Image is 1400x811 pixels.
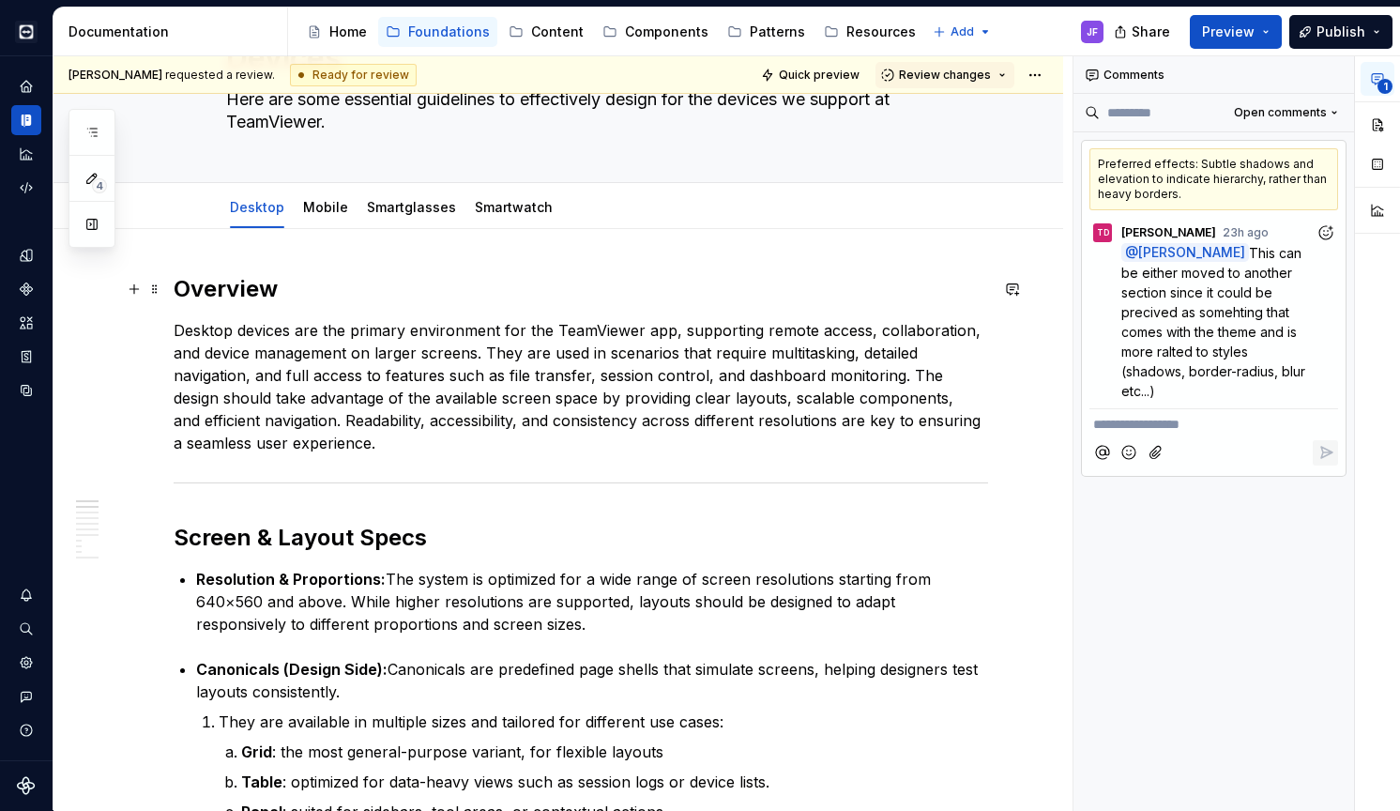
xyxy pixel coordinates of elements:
textarea: Here are some essential guidelines to effectively design for the devices we support at TeamViewer. [222,84,932,137]
div: Page tree [299,13,923,51]
span: Review changes [899,68,991,83]
p: : optimized for data-heavy views such as session logs or device lists. [241,771,988,793]
button: Add emoji [1117,440,1142,466]
a: Documentation [11,105,41,135]
p: Desktop devices are the primary environment for the TeamViewer app, supporting remote access, col... [174,319,988,454]
button: Add [927,19,997,45]
a: Assets [11,308,41,338]
a: Storybook stories [11,342,41,372]
a: Components [595,17,716,47]
button: Search ⌘K [11,614,41,644]
strong: Grid [241,742,272,761]
span: 4 [92,178,107,193]
div: JF [1087,24,1098,39]
button: Review changes [875,62,1014,88]
a: Resources [816,17,923,47]
a: Patterns [720,17,813,47]
button: Attach files [1144,440,1169,466]
div: Components [625,23,708,41]
a: Data sources [11,375,41,405]
div: TD [1097,225,1109,240]
span: [PERSON_NAME] [1121,225,1216,240]
a: Content [501,17,591,47]
div: Composer editor [1089,408,1338,435]
svg: Supernova Logo [17,776,36,795]
button: Add reaction [1313,220,1338,245]
span: Quick preview [779,68,860,83]
span: Publish [1316,23,1365,41]
div: Mobile [296,187,356,226]
span: This can be either moved to another section since it could be precived as somehting that comes wi... [1121,245,1309,399]
h2: Overview [174,274,988,304]
button: Mention someone [1089,440,1115,466]
span: Add [951,24,974,39]
span: requested a review. [68,68,275,83]
a: Desktop [230,199,284,215]
a: Design tokens [11,240,41,270]
div: Content [531,23,584,41]
p: : the most general-purpose variant, for flexible layouts [241,741,988,763]
a: Mobile [303,199,348,215]
p: Canonicals are predefined page shells that simulate screens, helping designers test layouts consi... [196,658,988,703]
a: Smartglasses [367,199,456,215]
button: Open comments [1225,99,1347,126]
div: Resources [846,23,916,41]
button: Publish [1289,15,1392,49]
div: Ready for review [290,64,417,86]
p: They are available in multiple sizes and tailored for different use cases: [219,711,988,733]
button: Quick preview [755,62,868,88]
span: Open comments [1234,105,1327,120]
button: Contact support [11,681,41,712]
div: Foundations [408,23,490,41]
a: Home [299,17,374,47]
a: Components [11,274,41,304]
span: 1 [1377,79,1392,94]
button: Share [1104,15,1182,49]
a: Home [11,71,41,101]
img: e3886e02-c8c5-455d-9336-29756fd03ba2.png [15,21,38,43]
div: Desktop [222,187,292,226]
span: [PERSON_NAME] [1138,245,1245,261]
a: Settings [11,648,41,678]
a: Foundations [378,17,497,47]
div: Smartglasses [359,187,464,226]
div: Home [329,23,367,41]
div: Patterns [750,23,805,41]
a: Analytics [11,139,41,169]
span: @ [1121,243,1249,262]
a: Smartwatch [475,199,553,215]
span: Share [1132,23,1170,41]
button: Notifications [11,580,41,610]
p: The system is optimized for a wide range of screen resolutions starting from 640×560 and above. W... [196,568,988,635]
div: Preferred effects: Subtle shadows and elevation to indicate hierarchy, rather than heavy borders. [1089,148,1338,210]
button: Preview [1190,15,1282,49]
div: Smartwatch [467,187,560,226]
div: Documentation [68,23,280,41]
span: Preview [1202,23,1255,41]
h2: Screen & Layout Specs [174,523,988,553]
button: Reply [1313,440,1338,466]
div: Comments [1073,56,1354,94]
span: [PERSON_NAME] [68,68,162,82]
strong: Table [241,773,282,791]
a: Code automation [11,173,41,203]
strong: Resolution & Proportions: [196,570,386,589]
strong: Canonicals (Design Side): [196,660,388,679]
